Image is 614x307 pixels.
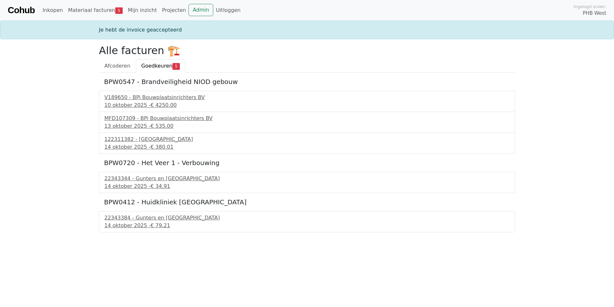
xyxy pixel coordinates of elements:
[104,115,510,122] div: MFD107309 - BPi Bouwplaatsinrichters BV
[583,10,606,17] span: PHB West
[99,59,136,73] a: Afcoderen
[172,63,180,70] span: 5
[104,214,510,222] div: 22343384 - Gunters en [GEOGRAPHIC_DATA]
[104,94,510,109] a: V189650 - BPi Bouwplaatsinrichters BV10 oktober 2025 -€ 4250.00
[104,198,510,206] h5: BPW0412 - Huidkliniek [GEOGRAPHIC_DATA]
[99,44,515,57] h2: Alle facturen 🏗️
[574,4,606,10] span: Ingelogd onder:
[95,26,519,34] div: Je hebt de invoice geaccepteerd
[104,115,510,130] a: MFD107309 - BPi Bouwplaatsinrichters BV13 oktober 2025 -€ 535.00
[66,4,125,17] a: Materiaal facturen5
[104,175,510,190] a: 22343344 - Gunters en [GEOGRAPHIC_DATA]14 oktober 2025 -€ 34.91
[104,135,510,151] a: 122311382 - [GEOGRAPHIC_DATA]14 oktober 2025 -€ 380.01
[159,4,189,17] a: Projecten
[151,123,173,129] span: € 535.00
[40,4,65,17] a: Inkopen
[104,214,510,229] a: 22343384 - Gunters en [GEOGRAPHIC_DATA]14 oktober 2025 -€ 79.21
[125,4,160,17] a: Mijn inzicht
[141,63,172,69] span: Goedkeuren
[104,159,510,167] h5: BPW0720 - Het Veer 1 - Verbouwing
[151,102,177,108] span: € 4250.00
[104,135,510,143] div: 122311382 - [GEOGRAPHIC_DATA]
[115,7,123,14] span: 5
[104,78,510,86] h5: BPW0547 - Brandveiligheid NIOD gebouw
[213,4,243,17] a: Uitloggen
[151,144,173,150] span: € 380.01
[189,4,213,16] a: Admin
[104,222,510,229] div: 14 oktober 2025 -
[104,143,510,151] div: 14 oktober 2025 -
[104,122,510,130] div: 13 oktober 2025 -
[104,182,510,190] div: 14 oktober 2025 -
[104,101,510,109] div: 10 oktober 2025 -
[104,94,510,101] div: V189650 - BPi Bouwplaatsinrichters BV
[151,183,170,189] span: € 34.91
[104,63,130,69] span: Afcoderen
[104,175,510,182] div: 22343344 - Gunters en [GEOGRAPHIC_DATA]
[136,59,185,73] a: Goedkeuren5
[8,3,35,18] a: Cohub
[151,222,170,228] span: € 79.21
